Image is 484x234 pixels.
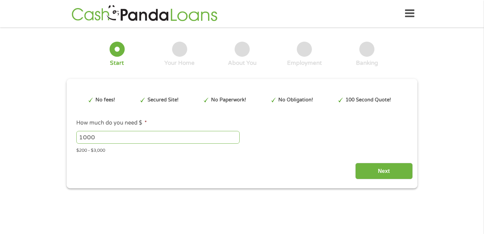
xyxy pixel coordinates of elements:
div: Banking [356,59,378,67]
div: About You [228,59,256,67]
p: Secured Site! [148,96,178,104]
img: GetLoanNow Logo [70,4,219,23]
div: $200 - $3,000 [76,145,408,154]
p: 100 Second Quote! [346,96,391,104]
div: Start [110,59,124,67]
div: Your Home [164,59,195,67]
input: Next [355,163,413,179]
p: No Obligation! [278,96,313,104]
p: No Paperwork! [211,96,246,104]
label: How much do you need $ [76,120,147,127]
p: No fees! [95,96,115,104]
div: Employment [287,59,322,67]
